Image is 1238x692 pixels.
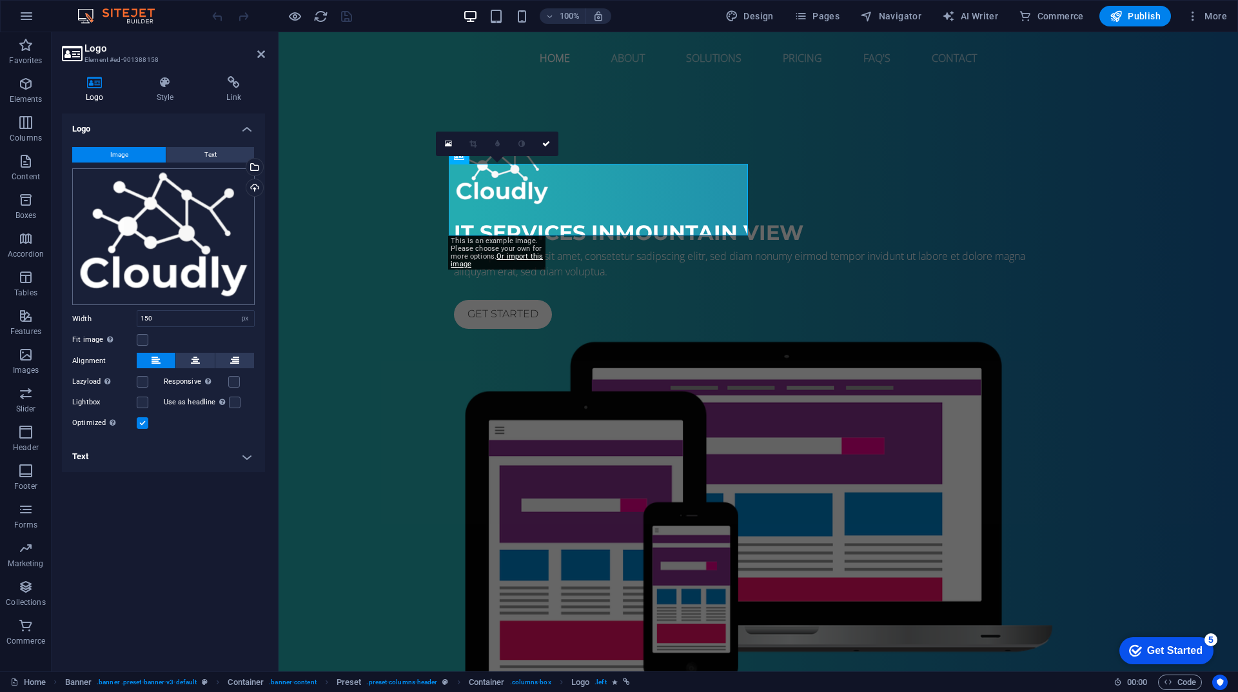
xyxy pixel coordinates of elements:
[72,332,137,348] label: Fit image
[1164,675,1196,690] span: Code
[10,675,46,690] a: Click to cancel selection. Double-click to open Pages
[594,675,606,690] span: . left
[62,441,265,472] h4: Text
[1019,10,1084,23] span: Commerce
[6,636,45,646] p: Commerce
[202,76,265,103] h4: Link
[72,353,137,369] label: Alignment
[15,210,37,221] p: Boxes
[228,675,264,690] span: Click to select. Double-click to edit
[1099,6,1171,26] button: Publish
[1181,6,1232,26] button: More
[8,249,44,259] p: Accordion
[10,6,104,34] div: Get Started 5 items remaining, 0% complete
[720,6,779,26] button: Design
[559,8,580,24] h6: 100%
[469,675,505,690] span: Click to select. Double-click to edit
[202,678,208,686] i: This element is a customizable preset
[164,395,229,410] label: Use as headline
[623,678,630,686] i: This element is linked
[287,8,302,24] button: Click here to leave preview mode and continue editing
[65,675,92,690] span: Click to select. Double-click to edit
[313,9,328,24] i: Reload page
[95,3,108,15] div: 5
[937,6,1003,26] button: AI Writer
[720,6,779,26] div: Design (Ctrl+Alt+Y)
[10,94,43,104] p: Elements
[6,597,45,608] p: Collections
[133,76,203,103] h4: Style
[540,8,585,24] button: 100%
[460,132,485,156] a: Crop mode
[485,132,509,156] a: Blur
[942,10,998,23] span: AI Writer
[794,10,840,23] span: Pages
[65,675,630,690] nav: breadcrumb
[534,132,558,156] a: Confirm ( Ctrl ⏎ )
[855,6,927,26] button: Navigator
[110,147,128,163] span: Image
[789,6,845,26] button: Pages
[1158,675,1202,690] button: Code
[1014,6,1089,26] button: Commerce
[12,172,40,182] p: Content
[448,236,545,270] div: This is an example image. Please choose your own for more options.
[38,14,93,26] div: Get Started
[74,8,171,24] img: Editor Logo
[72,168,255,306] div: logo_white_1.png
[509,132,534,156] a: Greyscale
[10,326,41,337] p: Features
[269,675,316,690] span: . banner-content
[366,675,437,690] span: . preset-columns-header
[571,675,589,690] span: Click to select. Double-click to edit
[1127,675,1147,690] span: 00 00
[16,404,36,414] p: Slider
[1136,677,1138,687] span: :
[84,43,265,54] h2: Logo
[510,675,551,690] span: . columns-box
[62,114,265,137] h4: Logo
[14,288,37,298] p: Tables
[1114,675,1148,690] h6: Session time
[860,10,921,23] span: Navigator
[72,315,137,322] label: Width
[72,395,137,410] label: Lightbox
[1212,675,1228,690] button: Usercentrics
[313,8,328,24] button: reload
[97,675,197,690] span: . banner .preset-banner-v3-default
[14,520,37,530] p: Forms
[72,147,166,163] button: Image
[62,76,133,103] h4: Logo
[725,10,774,23] span: Design
[436,132,460,156] a: Select files from the file manager, stock photos, or upload file(s)
[10,133,42,143] p: Columns
[9,55,42,66] p: Favorites
[442,678,448,686] i: This element is a customizable preset
[593,10,604,22] i: On resize automatically adjust zoom level to fit chosen device.
[451,252,543,268] a: Or import this image
[337,675,362,690] span: Click to select. Double-click to edit
[8,559,43,569] p: Marketing
[164,374,228,390] label: Responsive
[204,147,217,163] span: Text
[72,415,137,431] label: Optimized
[1186,10,1227,23] span: More
[13,442,39,453] p: Header
[13,365,39,375] p: Images
[1110,10,1161,23] span: Publish
[84,54,239,66] h3: Element #ed-901388158
[72,374,137,390] label: Lazyload
[14,481,37,491] p: Footer
[166,147,254,163] button: Text
[612,678,618,686] i: Element contains an animation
